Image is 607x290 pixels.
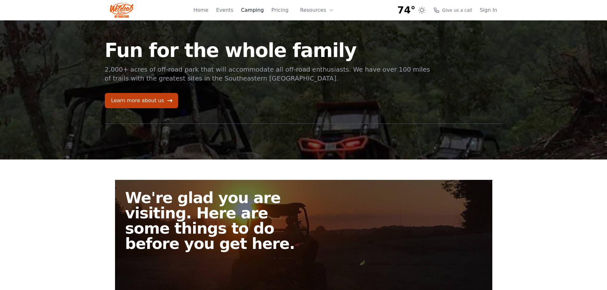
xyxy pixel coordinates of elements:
[296,4,338,17] button: Resources
[442,7,472,13] span: Give us a call
[397,4,416,16] span: 74°
[125,190,309,251] h2: We're glad you are visiting. Here are some things to do before you get here.
[216,6,233,14] a: Events
[480,6,497,14] a: Sign In
[105,93,178,108] a: Learn more about us
[105,65,431,83] p: 2,000+ acres of off-road park that will accommodate all off-road enthusiasts. We have over 100 mi...
[271,6,289,14] a: Pricing
[193,6,208,14] a: Home
[110,3,134,18] img: Wildcat Logo
[241,6,264,14] a: Camping
[433,7,472,13] a: Give us a call
[105,41,431,60] h1: Fun for the whole family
